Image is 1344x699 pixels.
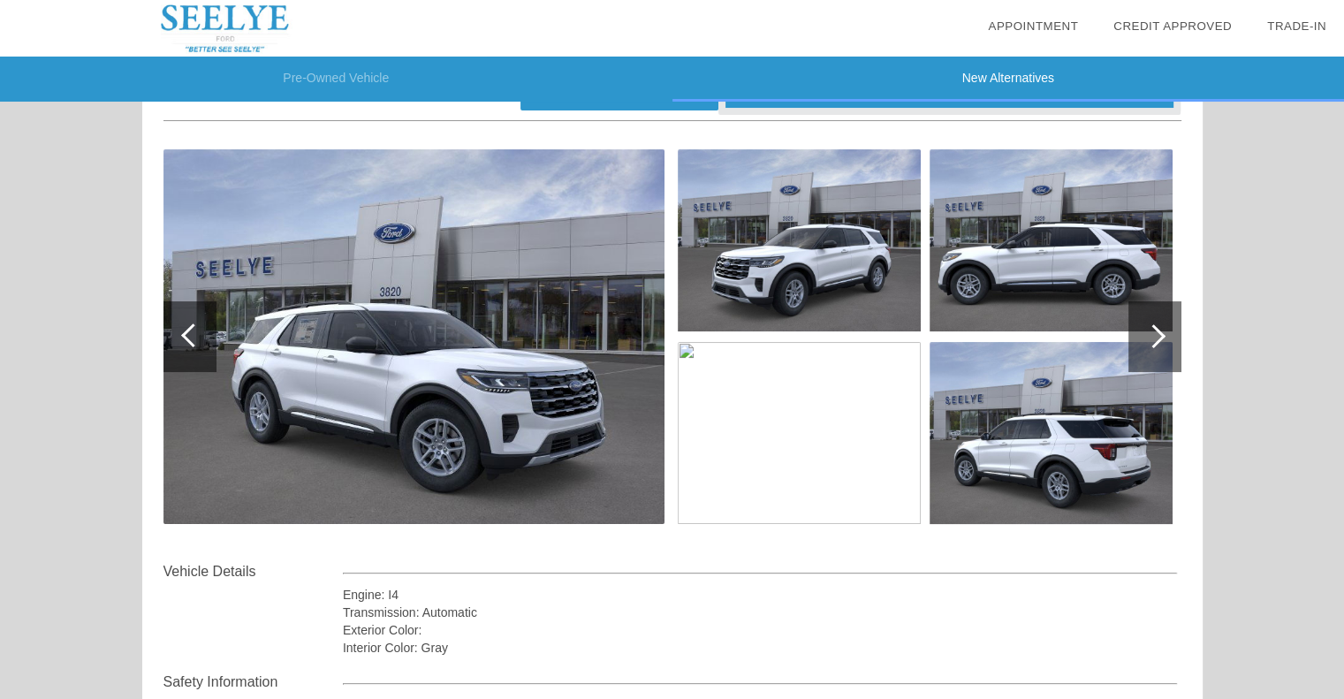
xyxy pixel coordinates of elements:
[988,19,1078,33] a: Appointment
[343,621,1178,639] div: Exterior Color:
[678,342,921,524] img: hotlink
[930,149,1173,331] img: hotlink
[1267,19,1326,33] a: Trade-In
[343,586,1178,604] div: Engine: I4
[343,604,1178,621] div: Transmission: Automatic
[163,149,664,524] img: hotlink
[678,149,921,331] img: hotlink
[163,672,343,693] div: Safety Information
[163,561,343,582] div: Vehicle Details
[930,342,1173,524] img: hotlink
[343,639,1178,657] div: Interior Color: Gray
[1113,19,1232,33] a: Credit Approved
